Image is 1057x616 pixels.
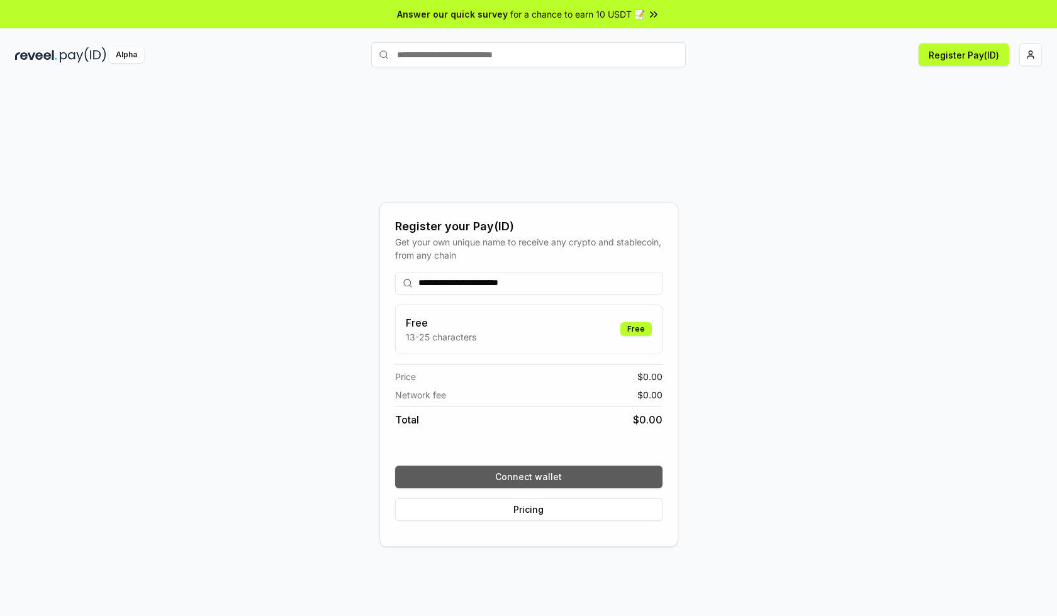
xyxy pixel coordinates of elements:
span: Answer our quick survey [397,8,508,21]
span: Total [395,412,419,427]
h3: Free [406,315,476,330]
div: Free [620,322,652,336]
span: Network fee [395,388,446,401]
div: Get your own unique name to receive any crypto and stablecoin, from any chain [395,235,663,262]
span: $ 0.00 [633,412,663,427]
p: 13-25 characters [406,330,476,344]
div: Alpha [109,47,144,63]
span: Price [395,370,416,383]
img: reveel_dark [15,47,57,63]
button: Connect wallet [395,466,663,488]
div: Register your Pay(ID) [395,218,663,235]
button: Pricing [395,498,663,521]
button: Register Pay(ID) [919,43,1009,66]
img: pay_id [60,47,106,63]
span: $ 0.00 [637,388,663,401]
span: $ 0.00 [637,370,663,383]
span: for a chance to earn 10 USDT 📝 [510,8,645,21]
